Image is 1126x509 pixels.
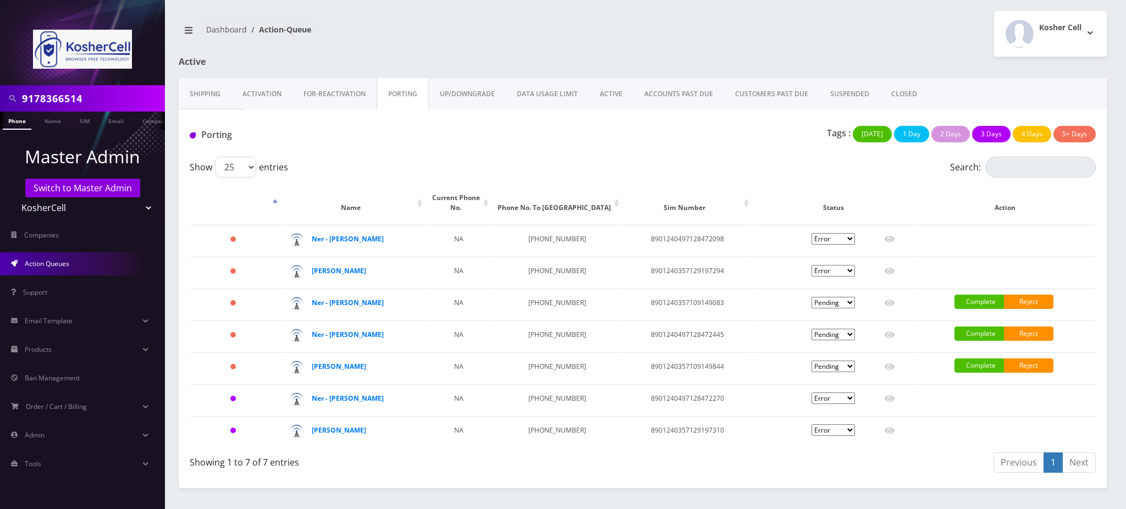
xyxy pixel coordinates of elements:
a: 1 [1044,452,1063,473]
td: [PHONE_NUMBER] [492,352,622,383]
a: CLOSED [880,78,928,110]
span: Companies [24,230,59,240]
label: Show entries [190,157,288,178]
td: 8901240497128472098 [623,225,752,256]
span: Action Queues [25,259,69,268]
td: NA [426,320,491,351]
a: ACCOUNTS PAST DUE [633,78,724,110]
td: NA [426,257,491,287]
span: Support [23,287,47,297]
a: Shipping [179,78,231,110]
span: Ban Management [25,373,80,383]
td: NA [426,352,491,383]
input: Search in Company [22,88,162,109]
div: Showing 1 to 7 of 7 entries [190,451,634,469]
th: Name: activate to sort column ascending [281,182,425,224]
a: Ner - [PERSON_NAME] [312,234,384,244]
a: SUSPENDED [819,78,880,110]
a: DATA USAGE LIMIT [506,78,589,110]
a: Reject [1004,295,1053,309]
a: Name [39,112,67,129]
button: 5+ Days [1053,126,1096,142]
td: [PHONE_NUMBER] [492,257,622,287]
td: [PHONE_NUMBER] [492,225,622,256]
a: SIM [74,112,95,129]
a: Reject [1004,358,1053,373]
th: Current Phone No.: activate to sort column ascending [426,182,491,224]
th: Sim Number: activate to sort column ascending [623,182,752,224]
td: NA [426,384,491,415]
button: Kosher Cell [994,11,1107,57]
a: Company [137,112,174,129]
td: [PHONE_NUMBER] [492,320,622,351]
label: Search: [950,157,1096,178]
td: 8901240357109149083 [623,289,752,319]
a: FOR-REActivation [292,78,377,110]
a: Previous [993,452,1044,473]
td: 8901240497128472445 [623,320,752,351]
button: 1 Day [894,126,929,142]
img: KosherCell [33,30,132,69]
h2: Kosher Cell [1039,23,1081,32]
th: Status [753,182,914,224]
a: Next [1062,452,1096,473]
a: [PERSON_NAME] [312,266,366,275]
td: NA [426,289,491,319]
a: ACTIVE [589,78,633,110]
td: [PHONE_NUMBER] [492,416,622,447]
a: Ner - [PERSON_NAME] [312,298,384,307]
a: [PERSON_NAME] [312,362,366,371]
td: 8901240357129197294 [623,257,752,287]
input: Search: [985,157,1096,178]
li: Action-Queue [247,24,311,35]
a: Email [103,112,129,129]
a: Dashboard [206,24,247,35]
h1: Active [179,57,477,67]
span: Products [25,345,52,354]
td: NA [426,225,491,256]
th: : activate to sort column descending [191,182,280,224]
select: Showentries [215,157,256,178]
a: Reject [1004,327,1053,341]
a: Complete [954,295,1004,309]
a: Switch to Master Admin [25,179,140,197]
a: Activation [231,78,292,110]
td: NA [426,416,491,447]
h1: Porting [190,130,481,140]
a: [PERSON_NAME] [312,425,366,435]
a: Complete [954,327,1004,341]
a: UP/DOWNGRADE [429,78,506,110]
a: Ner - [PERSON_NAME] [312,330,384,339]
a: Phone [3,112,31,130]
td: 8901240357129197310 [623,416,752,447]
button: 4 Days [1013,126,1051,142]
button: 3 Days [972,126,1011,142]
a: Ner - [PERSON_NAME] [312,394,384,403]
span: Admin [25,430,45,440]
img: Porting [190,132,196,139]
nav: breadcrumb [179,18,634,49]
span: Order / Cart / Billing [26,402,87,411]
button: 2 Days [931,126,970,142]
th: Action [915,182,1095,224]
p: Tags : [827,126,851,140]
td: [PHONE_NUMBER] [492,384,622,415]
button: [DATE] [853,126,892,142]
a: Complete [954,358,1004,373]
td: 8901240357109149844 [623,352,752,383]
th: Phone No. To Port: activate to sort column ascending [492,182,622,224]
a: PORTING [377,78,429,110]
td: 8901240497128472270 [623,384,752,415]
span: Email Template [25,316,73,325]
a: CUSTOMERS PAST DUE [724,78,819,110]
span: Tools [25,459,41,468]
td: [PHONE_NUMBER] [492,289,622,319]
